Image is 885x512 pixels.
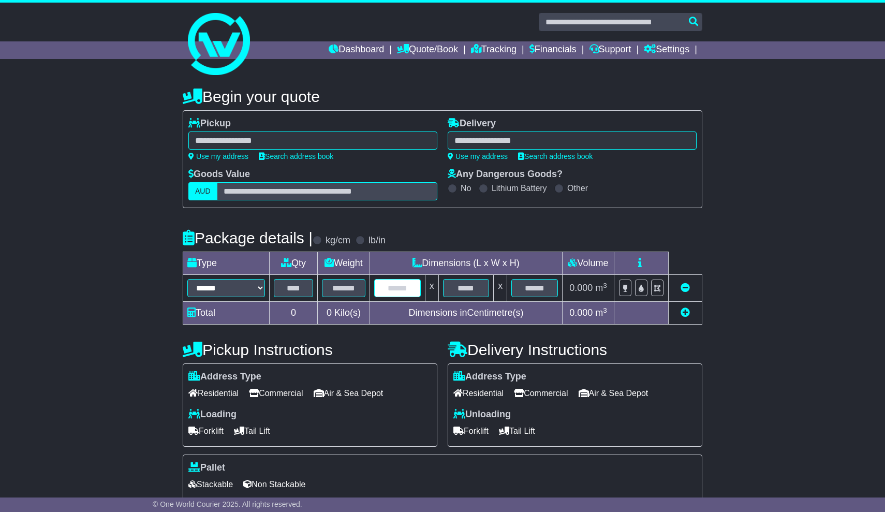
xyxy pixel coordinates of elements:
span: 0 [327,308,332,318]
span: Commercial [514,385,568,401]
span: © One World Courier 2025. All rights reserved. [153,500,302,508]
label: Address Type [188,371,261,383]
a: Support [589,41,631,59]
label: Address Type [453,371,526,383]
label: Any Dangerous Goods? [448,169,563,180]
h4: Package details | [183,229,313,246]
label: Pallet [188,462,225,474]
td: Total [183,302,270,325]
label: No [461,183,471,193]
td: Dimensions (L x W x H) [370,252,562,275]
td: Weight [318,252,370,275]
label: Unloading [453,409,511,420]
td: Qty [270,252,318,275]
a: Settings [644,41,689,59]
span: Tail Lift [499,423,535,439]
a: Use my address [448,152,508,160]
td: Kilo(s) [318,302,370,325]
span: Forklift [453,423,489,439]
a: Quote/Book [397,41,458,59]
td: Volume [562,252,614,275]
span: Tail Lift [234,423,270,439]
label: kg/cm [326,235,350,246]
span: Air & Sea Depot [314,385,384,401]
span: Forklift [188,423,224,439]
a: Dashboard [329,41,384,59]
td: x [425,275,438,302]
h4: Delivery Instructions [448,341,702,358]
label: Goods Value [188,169,250,180]
label: lb/in [368,235,386,246]
span: m [595,308,607,318]
span: Residential [453,385,504,401]
a: Add new item [681,308,690,318]
h4: Begin your quote [183,88,702,105]
span: 0.000 [569,308,593,318]
span: 0.000 [569,283,593,293]
a: Remove this item [681,283,690,293]
sup: 3 [603,306,607,314]
span: Stackable [188,476,233,492]
label: Lithium Battery [492,183,547,193]
label: Pickup [188,118,231,129]
td: Dimensions in Centimetre(s) [370,302,562,325]
td: 0 [270,302,318,325]
label: Delivery [448,118,496,129]
span: Commercial [249,385,303,401]
h4: Pickup Instructions [183,341,437,358]
sup: 3 [603,282,607,289]
span: Residential [188,385,239,401]
label: Other [567,183,588,193]
a: Use my address [188,152,248,160]
span: m [595,283,607,293]
td: x [494,275,507,302]
span: Air & Sea Depot [579,385,648,401]
label: AUD [188,182,217,200]
a: Tracking [471,41,517,59]
span: Non Stackable [243,476,305,492]
a: Financials [529,41,577,59]
a: Search address book [518,152,593,160]
label: Loading [188,409,237,420]
a: Search address book [259,152,333,160]
td: Type [183,252,270,275]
